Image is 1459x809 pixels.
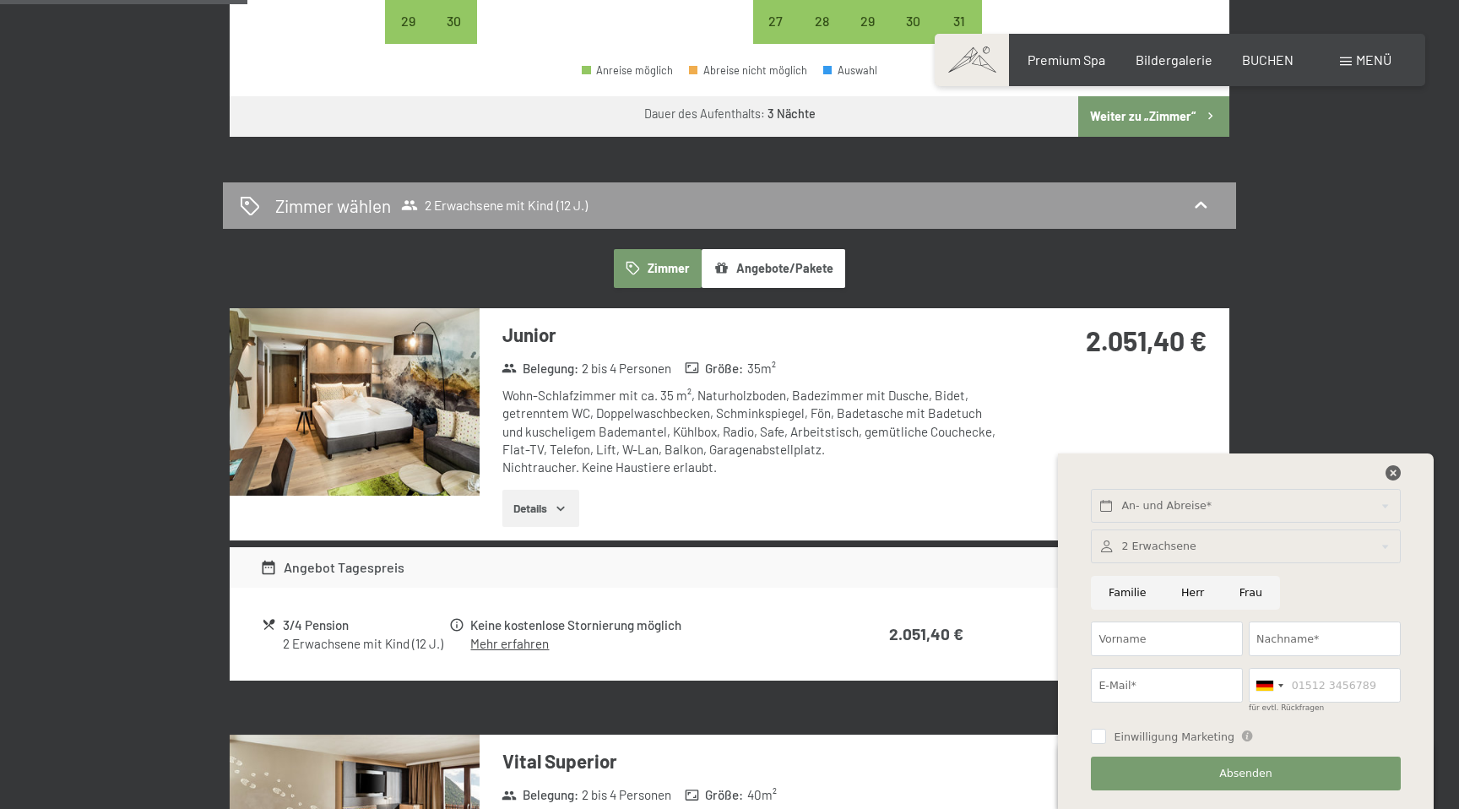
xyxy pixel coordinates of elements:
[1136,52,1212,68] a: Bildergalerie
[755,14,797,57] div: 27
[614,249,702,288] button: Zimmer
[1242,52,1294,68] a: BUCHEN
[401,197,588,214] span: 2 Erwachsene mit Kind (12 J.)
[283,635,447,653] div: 2 Erwachsene mit Kind (12 J.)
[582,360,671,377] span: 2 bis 4 Personen
[470,616,822,635] div: Keine kostenlose Stornierung möglich
[502,322,1005,348] h3: Junior
[283,616,447,635] div: 3/4 Pension
[767,106,816,121] b: 3 Nächte
[702,249,845,288] button: Angebote/Pakete
[1249,668,1401,703] input: 01512 3456789
[260,557,405,578] div: Angebot Tagespreis
[1356,52,1391,68] span: Menü
[502,387,1005,476] div: Wohn-Schlafzimmer mit ca. 35 m², Naturholzboden, Badezimmer mit Dusche, Bidet, getrenntem WC, Dop...
[892,14,935,57] div: 30
[846,14,888,57] div: 29
[800,14,843,57] div: 28
[502,748,1005,774] h3: Vital Superior
[685,360,744,377] strong: Größe :
[230,547,1229,588] div: Angebot Tagespreis2.051,40 €
[432,14,475,57] div: 30
[230,308,480,496] img: mss_renderimg.php
[387,14,429,57] div: 29
[1219,766,1272,781] span: Absenden
[1114,730,1234,745] span: Einwilligung Marketing
[502,786,578,804] strong: Belegung :
[1078,96,1229,137] button: Weiter zu „Zimmer“
[582,786,671,804] span: 2 bis 4 Personen
[938,14,980,57] div: 31
[747,786,777,804] span: 40 m²
[470,636,549,651] a: Mehr erfahren
[1250,669,1288,702] div: Germany (Deutschland): +49
[502,490,579,527] button: Details
[823,65,877,76] div: Auswahl
[275,193,391,218] h2: Zimmer wählen
[685,786,744,804] strong: Größe :
[1249,703,1324,712] label: für evtl. Rückfragen
[644,106,816,122] div: Dauer des Aufenthalts:
[502,360,578,377] strong: Belegung :
[889,624,963,643] strong: 2.051,40 €
[1028,52,1105,68] a: Premium Spa
[1091,757,1400,791] button: Absenden
[1086,324,1207,356] strong: 2.051,40 €
[689,65,807,76] div: Abreise nicht möglich
[582,65,673,76] div: Anreise möglich
[747,360,776,377] span: 35 m²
